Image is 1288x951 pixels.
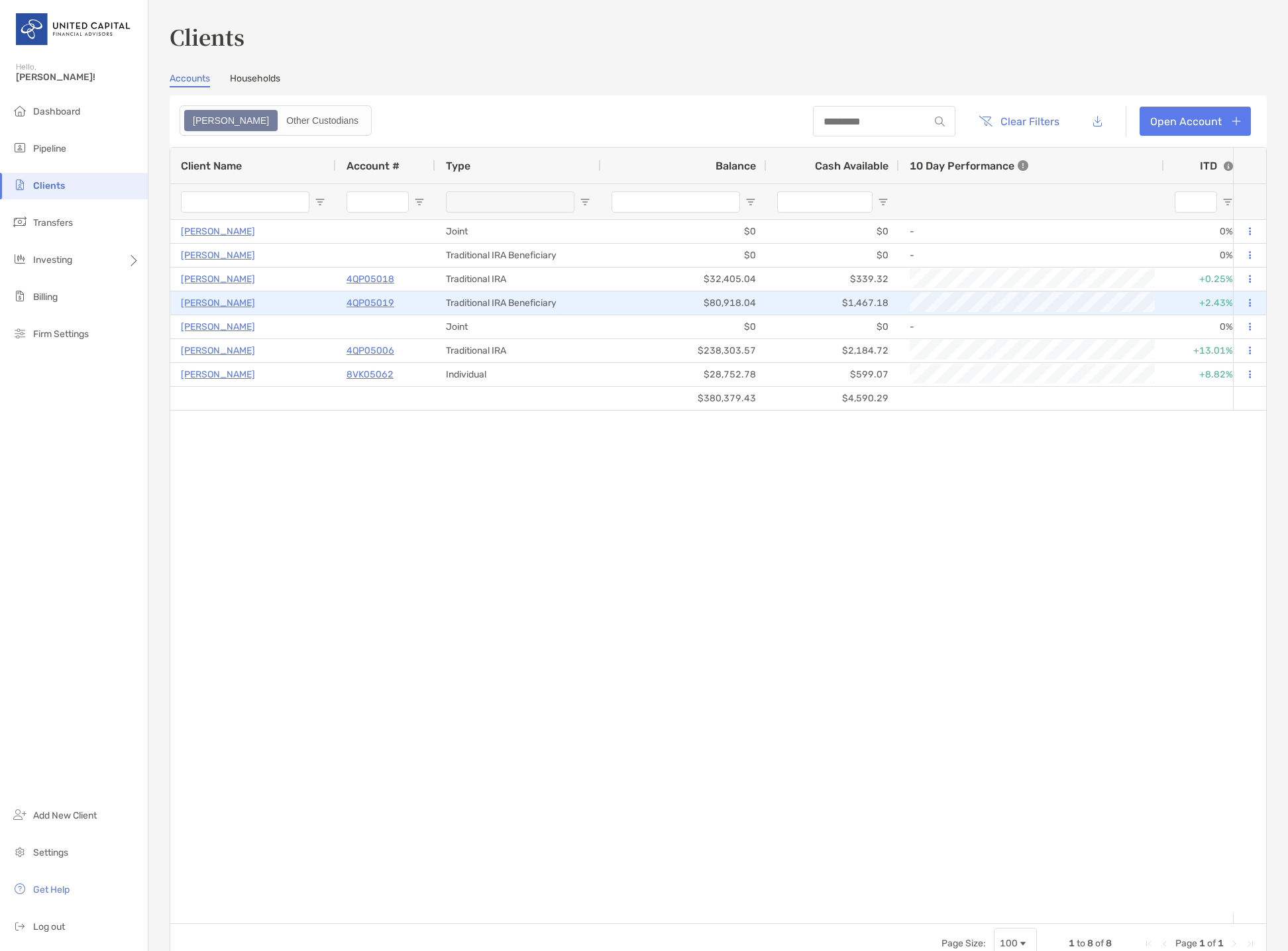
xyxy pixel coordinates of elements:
span: to [1077,938,1085,949]
span: Firm Settings [33,328,89,340]
div: Traditional IRA [435,268,601,291]
span: Transfers [33,217,73,228]
div: Individual [435,363,601,386]
div: 0% [1164,315,1244,338]
img: get-help icon [12,881,28,897]
a: 4QP05006 [347,342,394,359]
a: [PERSON_NAME] [181,271,255,287]
div: $0 [767,220,899,243]
span: 1 [1199,938,1205,949]
span: 8 [1106,938,1112,949]
span: of [1095,938,1104,949]
div: $4,590.29 [767,387,899,410]
a: 8VK05062 [347,366,394,383]
input: Client Name Filter Input [181,191,309,213]
div: 0% [1164,244,1244,267]
span: Get Help [33,884,70,895]
div: $339.32 [767,268,899,291]
button: Open Filter Menu [1222,197,1233,207]
div: +0.25% [1164,268,1244,291]
img: pipeline icon [12,140,28,156]
div: $28,752.78 [601,363,767,386]
span: Page [1175,938,1197,949]
a: [PERSON_NAME] [181,295,255,311]
input: ITD Filter Input [1175,191,1217,213]
div: Joint [435,315,601,338]
span: 8 [1087,938,1093,949]
a: Open Account [1140,107,1251,136]
div: Previous Page [1159,938,1170,949]
span: Cash Available [815,160,888,172]
a: 4QP05019 [347,295,394,311]
div: $32,405.04 [601,268,767,291]
a: Accounts [170,73,210,87]
button: Open Filter Menu [745,197,756,207]
img: transfers icon [12,214,28,230]
div: +2.43% [1164,291,1244,315]
div: Page Size: [941,938,986,949]
div: Joint [435,220,601,243]
a: Households [230,73,280,87]
div: +8.82% [1164,363,1244,386]
div: $0 [601,244,767,267]
span: Client Name [181,160,242,172]
div: $0 [601,220,767,243]
button: Open Filter Menu [878,197,888,207]
span: Add New Client [33,810,97,821]
div: $1,467.18 [767,291,899,315]
div: Next Page [1229,938,1240,949]
input: Balance Filter Input [612,191,740,213]
span: Pipeline [33,143,66,154]
div: $80,918.04 [601,291,767,315]
span: Investing [33,254,72,266]
a: [PERSON_NAME] [181,366,255,383]
div: $2,184.72 [767,339,899,362]
div: Traditional IRA Beneficiary [435,244,601,267]
img: input icon [935,117,945,126]
div: Traditional IRA Beneficiary [435,291,601,315]
div: Other Custodians [279,111,366,130]
div: +13.01% [1164,339,1244,362]
div: segmented control [180,105,372,136]
div: $0 [767,315,899,338]
div: - [910,316,1154,338]
div: $0 [767,244,899,267]
div: 100 [1000,938,1018,949]
img: add_new_client icon [12,807,28,823]
div: $0 [601,315,767,338]
span: Dashboard [33,106,80,117]
div: $238,303.57 [601,339,767,362]
button: Open Filter Menu [315,197,325,207]
div: First Page [1144,938,1154,949]
div: Last Page [1245,938,1256,949]
span: Type [446,160,470,172]
button: Open Filter Menu [580,197,590,207]
img: firm-settings icon [12,325,28,341]
div: Zoe [186,111,276,130]
a: [PERSON_NAME] [181,223,255,240]
span: Clients [33,180,65,191]
a: 4QP05018 [347,271,394,287]
img: investing icon [12,251,28,267]
div: 10 Day Performance [910,148,1028,183]
p: [PERSON_NAME] [181,342,255,359]
span: Account # [347,160,400,172]
span: 1 [1069,938,1075,949]
div: $380,379.43 [601,387,767,410]
a: [PERSON_NAME] [181,247,255,264]
button: Open Filter Menu [414,197,425,207]
a: [PERSON_NAME] [181,319,255,335]
span: Log out [33,921,65,932]
img: clients icon [12,177,28,193]
button: Clear Filters [969,107,1069,136]
input: Cash Available Filter Input [777,191,873,213]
